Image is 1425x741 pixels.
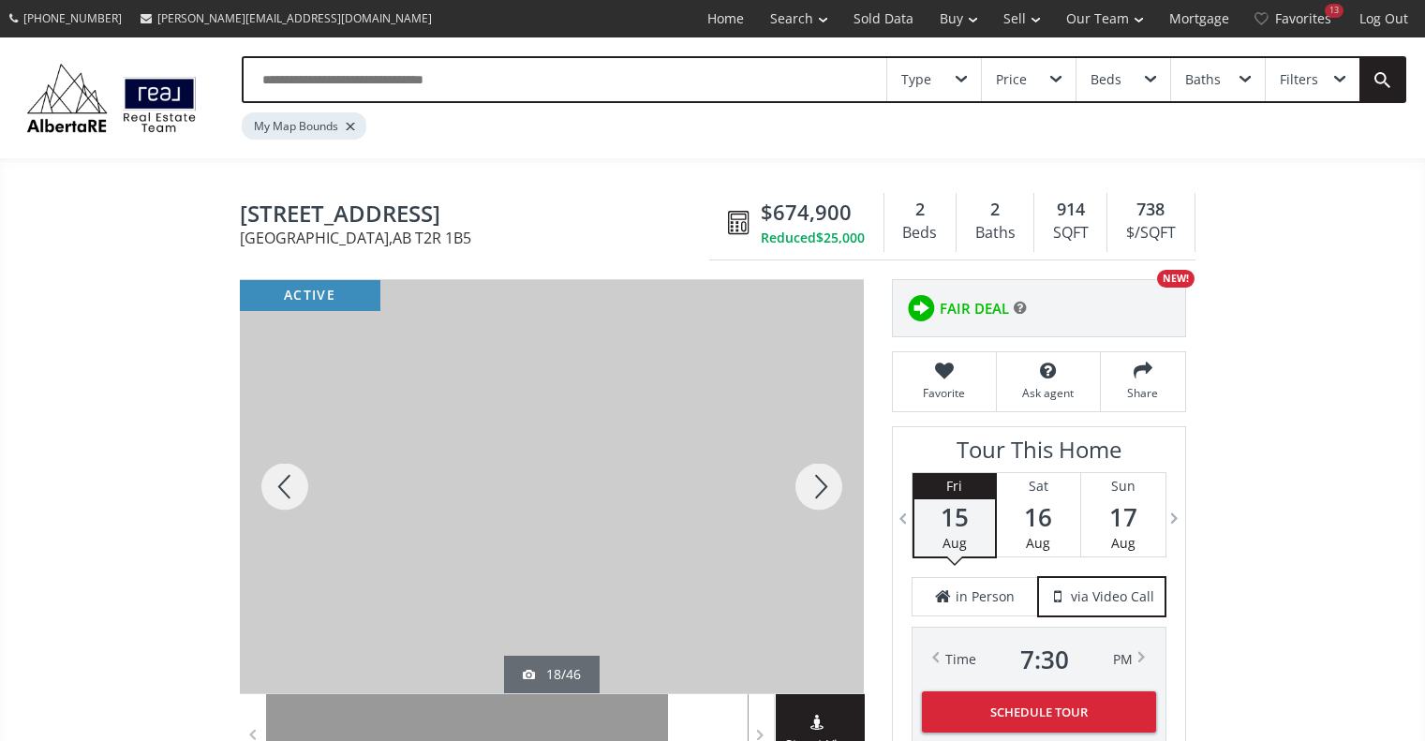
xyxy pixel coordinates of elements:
span: $674,900 [761,198,852,227]
a: [PERSON_NAME][EMAIL_ADDRESS][DOMAIN_NAME] [131,1,441,36]
span: 7 : 30 [1020,646,1069,673]
div: My Map Bounds [242,112,366,140]
span: FAIR DEAL [940,299,1009,319]
span: [PHONE_NUMBER] [23,10,122,26]
div: SQFT [1044,219,1097,247]
div: Beds [1091,73,1121,86]
span: Aug [943,534,967,552]
span: in Person [956,587,1015,606]
div: 738 [1117,198,1184,222]
span: 16 [997,504,1080,530]
div: Fri [914,473,995,499]
div: Reduced [761,229,865,247]
span: 310 12 Avenue SW #1908 [240,201,718,230]
img: rating icon [902,289,940,327]
div: Time PM [945,646,1133,673]
h3: Tour This Home [912,437,1166,472]
img: Logo [19,59,204,136]
div: Baths [1185,73,1221,86]
span: [PERSON_NAME][EMAIL_ADDRESS][DOMAIN_NAME] [157,10,432,26]
span: 914 [1057,198,1085,222]
div: Type [901,73,931,86]
div: Beds [894,219,946,247]
span: Ask agent [1006,385,1091,401]
button: Schedule Tour [922,691,1156,733]
span: Aug [1026,534,1050,552]
div: active [240,280,380,311]
span: via Video Call [1071,587,1154,606]
div: 2 [894,198,946,222]
span: [GEOGRAPHIC_DATA] , AB T2R 1B5 [240,230,718,245]
div: Filters [1280,73,1318,86]
div: NEW! [1157,270,1195,288]
div: Sun [1081,473,1165,499]
div: 310 12 Avenue SW #1908 Calgary, AB T2R 1B5 - Photo 18 of 46 [240,280,864,693]
div: 2 [966,198,1024,222]
div: 18/46 [523,665,581,684]
div: Sat [997,473,1080,499]
span: Favorite [902,385,987,401]
div: $/SQFT [1117,219,1184,247]
div: Price [996,73,1027,86]
span: 15 [914,504,995,530]
div: Baths [966,219,1024,247]
div: 13 [1325,4,1343,18]
span: Aug [1111,534,1136,552]
span: 17 [1081,504,1165,530]
span: Share [1110,385,1176,401]
span: $25,000 [816,229,865,247]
